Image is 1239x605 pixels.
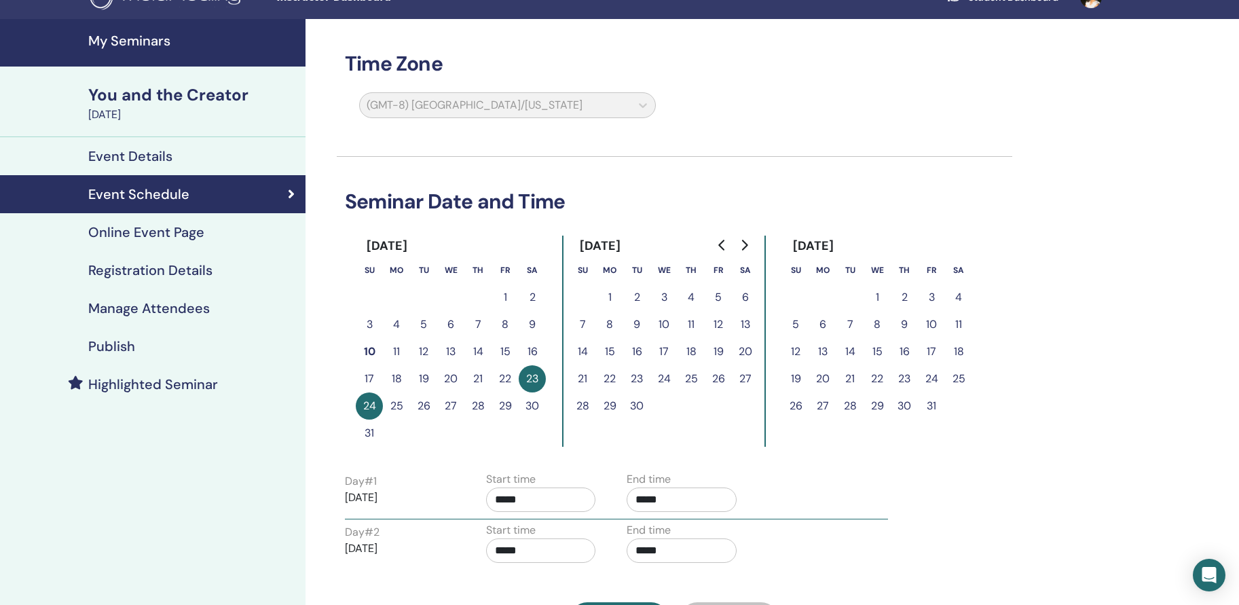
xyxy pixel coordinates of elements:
[836,338,864,365] button: 14
[733,232,755,259] button: Go to next month
[519,392,546,420] button: 30
[623,365,650,392] button: 23
[623,284,650,311] button: 2
[945,311,972,338] button: 11
[345,540,455,557] p: [DATE]
[705,257,732,284] th: Friday
[596,257,623,284] th: Monday
[678,365,705,392] button: 25
[809,311,836,338] button: 6
[410,392,437,420] button: 26
[356,338,383,365] button: 10
[782,338,809,365] button: 12
[88,33,297,49] h4: My Seminars
[809,365,836,392] button: 20
[705,311,732,338] button: 12
[678,338,705,365] button: 18
[705,284,732,311] button: 5
[782,236,845,257] div: [DATE]
[782,257,809,284] th: Sunday
[519,284,546,311] button: 2
[383,338,410,365] button: 11
[356,365,383,392] button: 17
[650,365,678,392] button: 24
[711,232,733,259] button: Go to previous month
[569,311,596,338] button: 7
[945,284,972,311] button: 4
[519,257,546,284] th: Saturday
[918,338,945,365] button: 17
[356,257,383,284] th: Sunday
[945,257,972,284] th: Saturday
[732,284,759,311] button: 6
[809,257,836,284] th: Monday
[356,420,383,447] button: 31
[596,365,623,392] button: 22
[732,311,759,338] button: 13
[437,257,464,284] th: Wednesday
[337,189,1012,214] h3: Seminar Date and Time
[437,338,464,365] button: 13
[88,84,297,107] div: You and the Creator
[569,392,596,420] button: 28
[464,311,492,338] button: 7
[569,365,596,392] button: 21
[492,257,519,284] th: Friday
[918,284,945,311] button: 3
[705,365,732,392] button: 26
[569,257,596,284] th: Sunday
[492,392,519,420] button: 29
[678,284,705,311] button: 4
[337,52,1012,76] h3: Time Zone
[627,471,671,488] label: End time
[732,257,759,284] th: Saturday
[464,392,492,420] button: 28
[623,392,650,420] button: 30
[918,257,945,284] th: Friday
[732,338,759,365] button: 20
[918,365,945,392] button: 24
[1193,559,1225,591] div: Open Intercom Messenger
[864,338,891,365] button: 15
[464,365,492,392] button: 21
[437,311,464,338] button: 6
[891,365,918,392] button: 23
[437,392,464,420] button: 27
[383,311,410,338] button: 4
[678,257,705,284] th: Thursday
[88,338,135,354] h4: Publish
[569,236,632,257] div: [DATE]
[492,365,519,392] button: 22
[437,365,464,392] button: 20
[836,311,864,338] button: 7
[836,365,864,392] button: 21
[345,473,377,490] label: Day # 1
[891,392,918,420] button: 30
[519,365,546,392] button: 23
[650,257,678,284] th: Wednesday
[345,524,380,540] label: Day # 2
[486,471,536,488] label: Start time
[596,284,623,311] button: 1
[569,338,596,365] button: 14
[345,490,455,506] p: [DATE]
[891,338,918,365] button: 16
[918,311,945,338] button: 10
[864,311,891,338] button: 8
[356,311,383,338] button: 3
[492,338,519,365] button: 15
[836,392,864,420] button: 28
[782,392,809,420] button: 26
[80,84,306,123] a: You and the Creator[DATE]
[864,257,891,284] th: Wednesday
[705,338,732,365] button: 19
[918,392,945,420] button: 31
[782,365,809,392] button: 19
[519,311,546,338] button: 9
[596,338,623,365] button: 15
[945,365,972,392] button: 25
[782,311,809,338] button: 5
[88,300,210,316] h4: Manage Attendees
[356,236,419,257] div: [DATE]
[88,262,212,278] h4: Registration Details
